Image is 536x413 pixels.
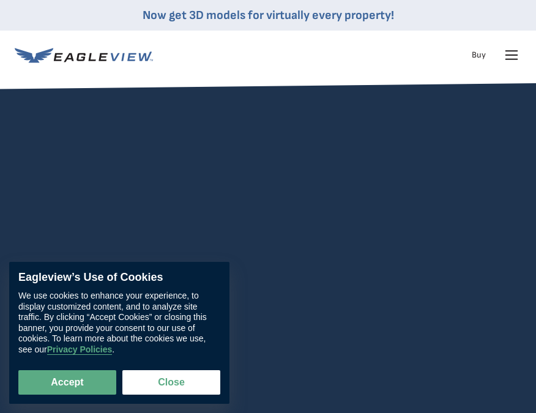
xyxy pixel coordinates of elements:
div: We use cookies to enhance your experience, to display customized content, and to analyze site tra... [18,291,220,355]
a: Privacy Policies [47,344,113,355]
a: Now get 3D models for virtually every property! [143,8,394,23]
button: Close [122,370,220,395]
div: Eagleview’s Use of Cookies [18,271,220,285]
a: Buy [472,50,486,61]
button: Accept [18,370,116,395]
